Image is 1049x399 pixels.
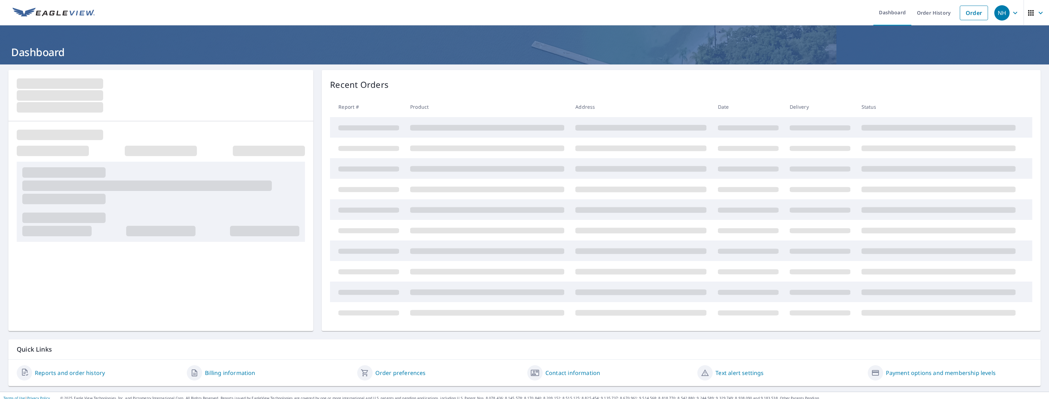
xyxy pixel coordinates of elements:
[712,97,784,117] th: Date
[8,45,1041,59] h1: Dashboard
[205,369,255,377] a: Billing information
[330,78,389,91] p: Recent Orders
[35,369,105,377] a: Reports and order history
[856,97,1021,117] th: Status
[17,345,1032,354] p: Quick Links
[960,6,988,20] a: Order
[375,369,426,377] a: Order preferences
[570,97,712,117] th: Address
[715,369,764,377] a: Text alert settings
[13,8,95,18] img: EV Logo
[330,97,405,117] th: Report #
[405,97,570,117] th: Product
[545,369,600,377] a: Contact information
[994,5,1010,21] div: NH
[886,369,996,377] a: Payment options and membership levels
[784,97,856,117] th: Delivery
